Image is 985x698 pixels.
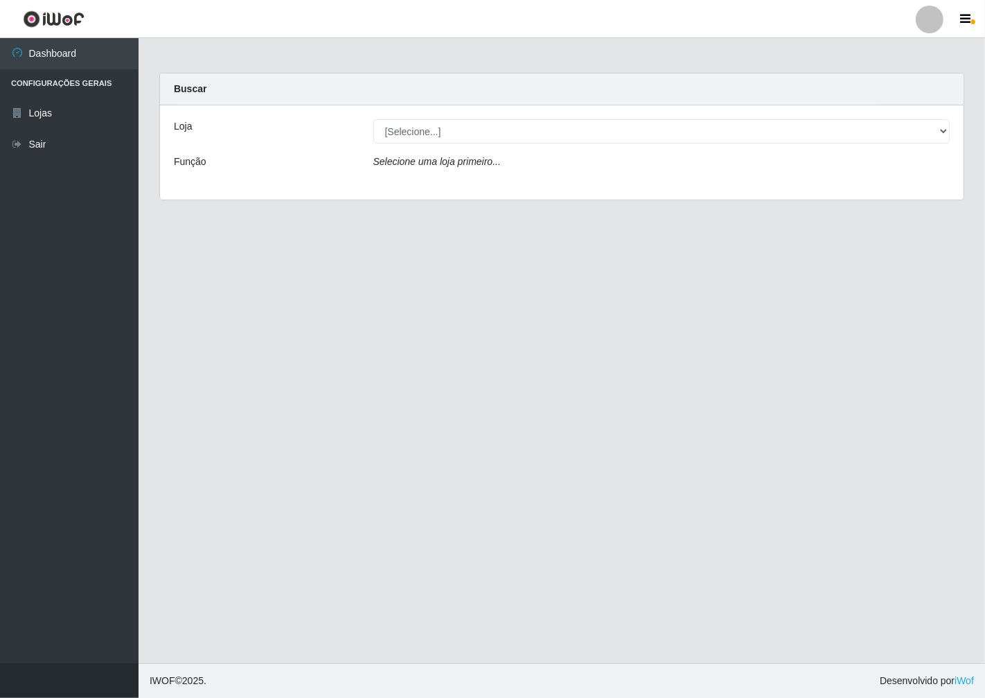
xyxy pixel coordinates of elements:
[174,155,206,169] label: Função
[174,119,192,134] label: Loja
[955,675,974,686] a: iWof
[174,83,206,94] strong: Buscar
[373,156,501,167] i: Selecione uma loja primeiro...
[23,10,85,28] img: CoreUI Logo
[880,674,974,688] span: Desenvolvido por
[150,674,206,688] span: © 2025 .
[150,675,175,686] span: IWOF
